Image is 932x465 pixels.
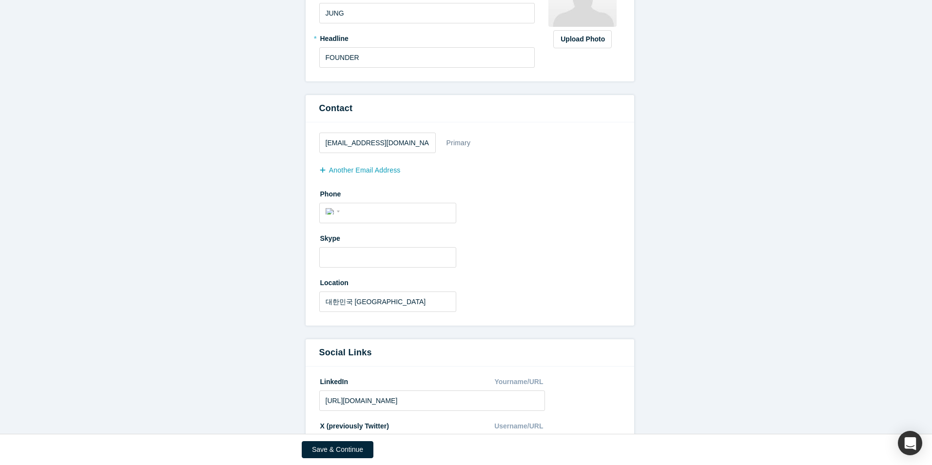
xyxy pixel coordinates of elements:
[319,186,621,199] label: Phone
[319,47,535,68] input: Partner, CEO
[319,274,621,288] label: Location
[319,291,456,312] input: Enter a location
[446,135,471,152] div: Primary
[319,102,621,115] h3: Contact
[319,30,535,44] label: Headline
[561,34,604,44] div: Upload Photo
[302,441,373,458] button: Save & Continue
[319,162,411,179] button: another Email Address
[319,418,389,431] label: X (previously Twitter)
[319,230,621,244] label: Skype
[494,373,545,390] div: Yourname/URL
[319,346,621,359] h3: Social Links
[319,373,349,387] label: LinkedIn
[494,418,545,435] div: Username/URL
